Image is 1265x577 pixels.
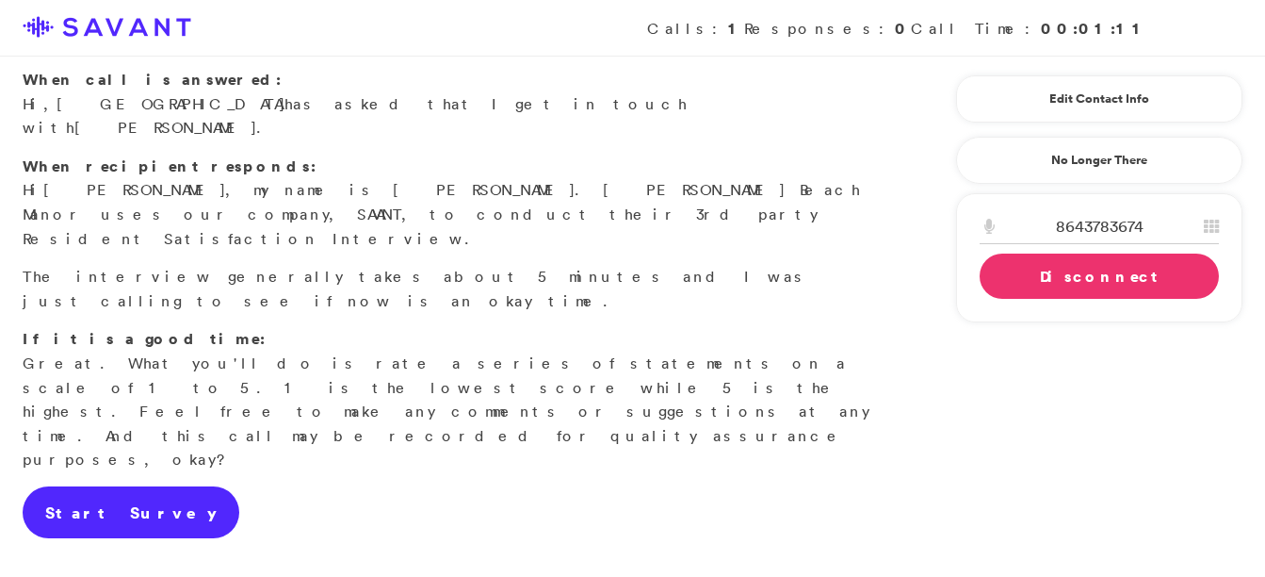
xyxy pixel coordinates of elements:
strong: 00:01:11 [1041,18,1148,39]
p: Hi , my name is [PERSON_NAME]. [PERSON_NAME] Beach Manor uses our company, SAVANT, to conduct the... [23,155,884,251]
a: Start Survey [23,486,239,539]
p: Hi, has asked that I get in touch with . [23,68,884,140]
a: Disconnect [980,254,1219,299]
span: [PERSON_NAME] [43,180,225,199]
strong: 1 [728,18,744,39]
strong: 0 [895,18,911,39]
a: No Longer There [956,137,1242,184]
span: [GEOGRAPHIC_DATA] [57,94,284,113]
a: Edit Contact Info [980,84,1219,114]
span: [PERSON_NAME] [74,118,256,137]
p: Great. What you'll do is rate a series of statements on a scale of 1 to 5. 1 is the lowest score ... [23,327,884,472]
p: The interview generally takes about 5 minutes and I was just calling to see if now is an okay time. [23,265,884,313]
strong: If it is a good time: [23,328,266,349]
strong: When call is answered: [23,69,282,90]
strong: When recipient responds: [23,156,316,176]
